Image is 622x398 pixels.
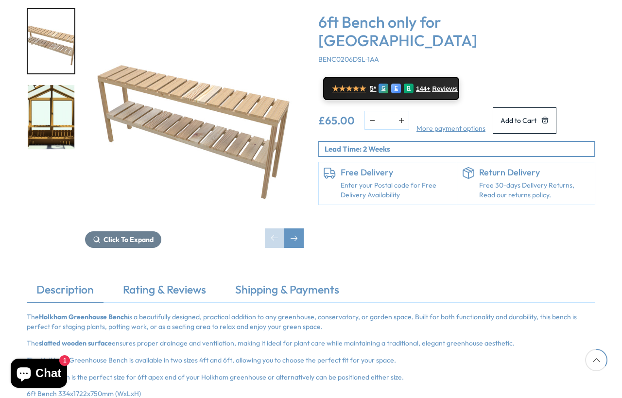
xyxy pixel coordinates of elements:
[8,359,70,390] inbox-online-store-chat: Shopify online store chat
[85,8,304,226] img: 6ft Bench only for Shire Holkham Greenhouse
[318,55,379,64] span: BENC0206DSL-1AA
[113,282,216,302] a: Rating & Reviews
[27,84,75,151] div: 2 / 2
[404,84,414,93] div: R
[493,107,556,133] button: Add to Cart
[325,144,594,154] p: Lead Time: 2 Weeks
[27,282,104,302] a: Description
[416,124,485,134] a: More payment options
[341,181,452,200] a: Enter your Postal code for Free Delivery Availability
[318,13,595,50] h3: 6ft Bench only for [GEOGRAPHIC_DATA]
[284,228,304,248] div: Next slide
[85,8,304,248] div: 1 / 2
[318,115,355,126] ins: £65.00
[28,85,74,150] img: Holkham_opt_Bench_close_200x200.jpg
[39,339,112,347] strong: slatted wooden surface
[265,228,284,248] div: Previous slide
[341,167,452,178] h6: Free Delivery
[323,77,459,100] a: ★★★★★ 5* G E R 144+ Reviews
[27,373,595,382] p: The 6ft bench is the perfect size for 6ft apex end of your Holkham greenhouse or alternatively ca...
[85,231,161,248] button: Click To Expand
[225,282,349,302] a: Shipping & Payments
[39,312,128,321] strong: Holkham Greenhouse Bench
[479,181,590,200] p: Free 30-days Delivery Returns, Read our returns policy.
[27,8,75,74] div: 1 / 2
[28,9,74,73] img: 6HOLKHAMBENCH_200x200.jpg
[432,85,458,93] span: Reviews
[332,84,366,93] span: ★★★★★
[104,235,154,244] span: Click To Expand
[416,85,430,93] span: 144+
[391,84,401,93] div: E
[479,167,590,178] h6: Return Delivery
[501,117,536,124] span: Add to Cart
[379,84,388,93] div: G
[27,356,595,365] p: The Holkham Greenhouse Bench is available in two sizes 4ft and 6ft, allowing you to choose the pe...
[27,339,595,348] p: The ensures proper drainage and ventilation, making it ideal for plant care while maintaining a t...
[27,312,595,331] p: The is a beautifully designed, practical addition to any greenhouse, conservatory, or garden spac...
